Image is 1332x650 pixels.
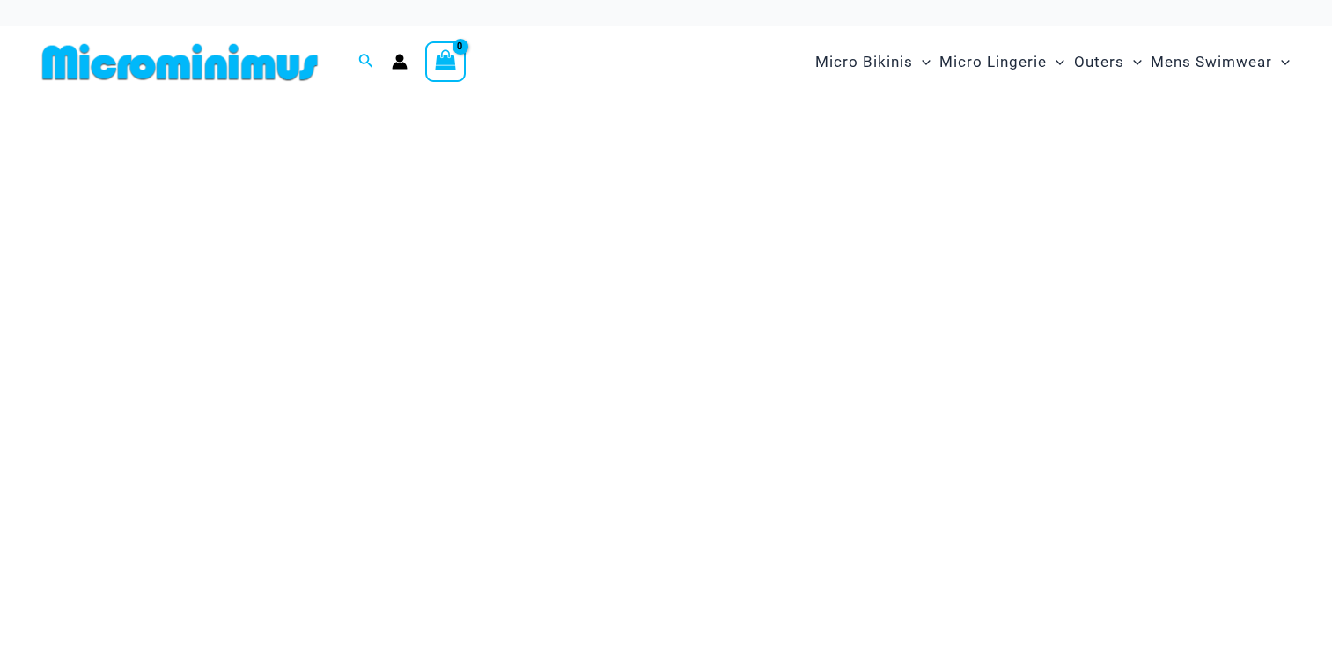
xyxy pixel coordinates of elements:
[1047,40,1064,85] span: Menu Toggle
[815,40,913,85] span: Micro Bikinis
[1124,40,1142,85] span: Menu Toggle
[935,35,1069,89] a: Micro LingerieMenu ToggleMenu Toggle
[1074,40,1124,85] span: Outers
[392,54,408,70] a: Account icon link
[35,42,325,82] img: MM SHOP LOGO FLAT
[425,41,466,82] a: View Shopping Cart, empty
[1151,40,1272,85] span: Mens Swimwear
[1272,40,1290,85] span: Menu Toggle
[1070,35,1146,89] a: OutersMenu ToggleMenu Toggle
[808,33,1297,92] nav: Site Navigation
[913,40,931,85] span: Menu Toggle
[811,35,935,89] a: Micro BikinisMenu ToggleMenu Toggle
[939,40,1047,85] span: Micro Lingerie
[358,51,374,73] a: Search icon link
[1146,35,1294,89] a: Mens SwimwearMenu ToggleMenu Toggle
